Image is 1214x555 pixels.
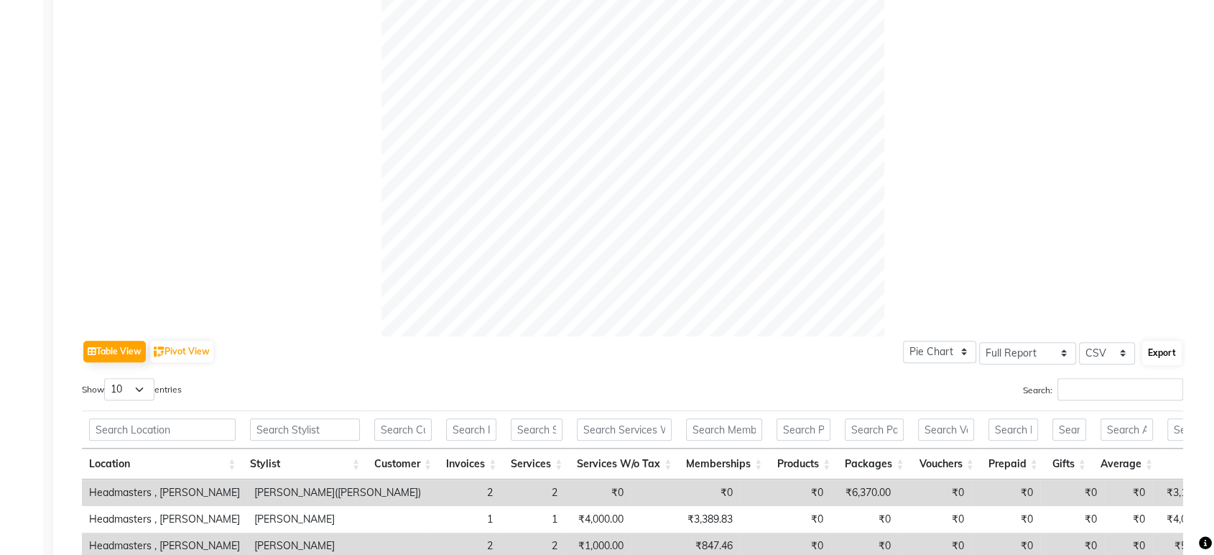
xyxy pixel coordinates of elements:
[565,480,631,506] td: ₹0
[830,480,898,506] td: ₹6,370.00
[679,449,769,480] th: Memberships: activate to sort column ascending
[150,341,213,362] button: Pivot View
[686,418,762,441] input: Search Memberships
[631,506,740,533] td: ₹3,389.83
[250,418,360,441] input: Search Stylist
[1040,480,1104,506] td: ₹0
[971,506,1040,533] td: ₹0
[439,449,504,480] th: Invoices: activate to sort column ascending
[500,480,565,506] td: 2
[367,449,439,480] th: Customer: activate to sort column ascending
[247,480,428,506] td: [PERSON_NAME]([PERSON_NAME])
[1104,506,1152,533] td: ₹0
[82,480,247,506] td: Headmasters , [PERSON_NAME]
[565,506,631,533] td: ₹4,000.00
[1040,506,1104,533] td: ₹0
[82,378,182,400] label: Show entries
[446,418,496,441] input: Search Invoices
[898,480,971,506] td: ₹0
[154,347,165,357] img: pivot.png
[1093,449,1160,480] th: Average: activate to sort column ascending
[104,378,154,400] select: Showentries
[988,418,1038,441] input: Search Prepaid
[247,506,428,533] td: [PERSON_NAME]
[82,449,243,480] th: Location: activate to sort column ascending
[740,506,830,533] td: ₹0
[898,506,971,533] td: ₹0
[845,418,904,441] input: Search Packages
[374,418,432,441] input: Search Customer
[570,449,679,480] th: Services W/o Tax: activate to sort column ascending
[1023,378,1183,400] label: Search:
[504,449,570,480] th: Services: activate to sort column ascending
[830,506,898,533] td: ₹0
[981,449,1045,480] th: Prepaid: activate to sort column ascending
[1142,341,1182,365] button: Export
[1045,449,1093,480] th: Gifts: activate to sort column ascending
[89,418,236,441] input: Search Location
[577,418,672,441] input: Search Services W/o Tax
[511,418,562,441] input: Search Services
[971,480,1040,506] td: ₹0
[500,506,565,533] td: 1
[1104,480,1152,506] td: ₹0
[631,480,740,506] td: ₹0
[838,449,911,480] th: Packages: activate to sort column ascending
[83,341,146,362] button: Table View
[1057,378,1183,400] input: Search:
[777,418,830,441] input: Search Products
[82,506,247,533] td: Headmasters , [PERSON_NAME]
[911,449,981,480] th: Vouchers: activate to sort column ascending
[1101,418,1153,441] input: Search Average
[428,480,500,506] td: 2
[243,449,367,480] th: Stylist: activate to sort column ascending
[769,449,838,480] th: Products: activate to sort column ascending
[428,506,500,533] td: 1
[1052,418,1086,441] input: Search Gifts
[740,480,830,506] td: ₹0
[918,418,973,441] input: Search Vouchers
